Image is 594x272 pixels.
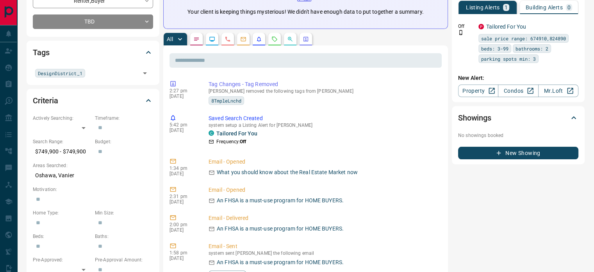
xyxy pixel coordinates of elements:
[216,138,246,145] p: Frequency:
[95,233,153,240] p: Baths:
[209,186,439,194] p: Email - Opened
[240,36,246,42] svg: Emails
[217,225,344,233] p: An FHSA is a must-use program for HOME BUYERS.
[169,94,197,99] p: [DATE]
[498,85,538,97] a: Condos
[458,108,578,127] div: Showings
[216,130,257,137] a: Tailored For You
[505,5,508,10] p: 1
[209,122,439,128] p: system setup a Listing Alert for [PERSON_NAME]
[169,166,197,171] p: 1:34 pm
[225,36,231,42] svg: Calls
[187,8,423,16] p: Your client is keeping things mysterious! We didn't have enough data to put together a summary.
[458,30,464,35] svg: Push Notification Only
[169,256,197,261] p: [DATE]
[486,23,526,30] a: Tailored For You
[481,34,566,42] span: sale price range: 674910,824890
[33,162,153,169] p: Areas Searched:
[33,186,153,193] p: Motivation:
[33,43,153,62] div: Tags
[466,5,500,10] p: Listing Alerts
[33,94,58,107] h2: Criteria
[217,196,344,205] p: An FHSA is a must-use program for HOME BUYERS.
[458,74,578,82] p: New Alert:
[33,209,91,216] p: Home Type:
[169,250,197,256] p: 1:58 pm
[193,36,200,42] svg: Notes
[256,36,262,42] svg: Listing Alerts
[209,36,215,42] svg: Lead Browsing Activity
[209,242,439,250] p: Email - Sent
[95,209,153,216] p: Min Size:
[95,138,153,145] p: Budget:
[516,45,548,52] span: bathrooms: 2
[33,46,49,59] h2: Tags
[458,112,491,124] h2: Showings
[478,24,484,29] div: property.ca
[287,36,293,42] svg: Opportunities
[169,122,197,128] p: 5:42 pm
[169,171,197,177] p: [DATE]
[33,91,153,110] div: Criteria
[169,199,197,205] p: [DATE]
[538,85,578,97] a: Mr.Loft
[526,5,563,10] p: Building Alerts
[209,114,439,122] p: Saved Search Created
[169,128,197,133] p: [DATE]
[33,14,153,29] div: TBD
[139,68,150,79] button: Open
[33,145,91,158] p: $749,900 - $749,900
[95,256,153,263] p: Pre-Approval Amount:
[209,88,439,94] p: [PERSON_NAME] removed the following tags from [PERSON_NAME]
[458,85,498,97] a: Property
[209,130,214,136] div: condos.ca
[481,55,536,63] span: parking spots min: 3
[217,168,358,177] p: What you should know about the Real Estate Market now
[38,69,82,77] span: DesignDistrict_1
[167,36,173,42] p: All
[271,36,278,42] svg: Requests
[217,258,344,267] p: An FHSA is a must-use program for HOME BUYERS.
[33,138,91,145] p: Search Range:
[33,256,91,263] p: Pre-Approved:
[209,214,439,222] p: Email - Delivered
[169,227,197,233] p: [DATE]
[169,194,197,199] p: 2:31 pm
[33,115,91,122] p: Actively Searching:
[211,97,241,104] span: 8TmpleLnchd
[481,45,508,52] span: beds: 3-99
[240,139,246,144] strong: Off
[95,115,153,122] p: Timeframe:
[458,132,578,139] p: No showings booked
[209,250,439,256] p: system sent [PERSON_NAME] the following email
[169,88,197,94] p: 2:27 pm
[209,158,439,166] p: Email - Opened
[458,147,578,159] button: New Showing
[458,23,474,30] p: Off
[169,222,197,227] p: 2:00 pm
[567,5,571,10] p: 0
[303,36,309,42] svg: Agent Actions
[209,80,439,88] p: Tag Changes - Tag Removed
[33,169,153,182] p: Oshawa, Vanier
[33,233,91,240] p: Beds:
